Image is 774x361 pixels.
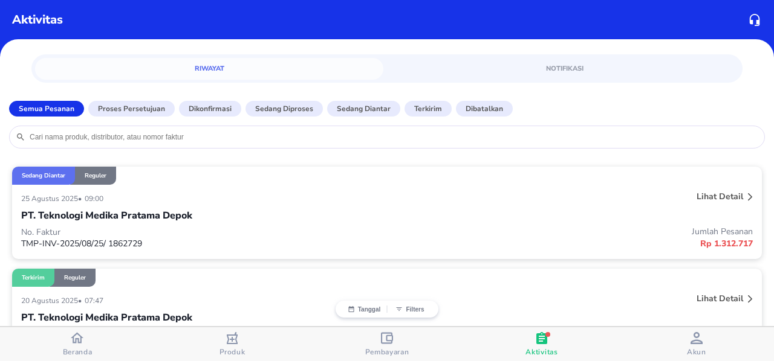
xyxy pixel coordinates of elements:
[21,226,387,238] p: No. Faktur
[155,327,310,361] button: Produk
[85,296,106,305] p: 07:47
[398,63,732,74] span: Notifikasi
[98,103,165,114] p: Proses Persetujuan
[697,293,743,304] p: Lihat detail
[391,58,739,80] a: Notifikasi
[342,305,387,313] button: Tanggal
[387,237,753,250] p: Rp 1.312.717
[405,101,452,117] button: Terkirim
[12,11,63,29] p: Aktivitas
[337,103,391,114] p: Sedang diantar
[327,101,400,117] button: Sedang diantar
[21,296,85,305] p: 20 Agustus 2025 •
[387,226,753,237] p: Jumlah Pesanan
[19,103,74,114] p: Semua Pesanan
[456,101,513,117] button: Dibatalkan
[310,327,464,361] button: Pembayaran
[220,347,246,357] span: Produk
[21,208,192,223] p: PT. Teknologi Medika Pratama Depok
[179,101,241,117] button: Dikonfirmasi
[466,103,503,114] p: Dibatalkan
[21,238,387,249] p: TMP-INV-2025/08/25/ 1862729
[35,58,383,80] a: Riwayat
[85,171,106,180] p: Reguler
[255,103,313,114] p: Sedang diproses
[365,347,409,357] span: Pembayaran
[464,327,619,361] button: Aktivitas
[42,63,376,74] span: Riwayat
[525,347,558,357] span: Aktivitas
[21,194,85,203] p: 25 Agustus 2025 •
[85,194,106,203] p: 09:00
[28,132,758,142] input: Cari nama produk, distributor, atau nomor faktur
[414,103,442,114] p: Terkirim
[22,273,45,282] p: Terkirim
[189,103,232,114] p: Dikonfirmasi
[31,54,743,80] div: simple tabs
[697,191,743,202] p: Lihat detail
[64,273,86,282] p: Reguler
[21,310,192,325] p: PT. Teknologi Medika Pratama Depok
[9,101,84,117] button: Semua Pesanan
[63,347,93,357] span: Beranda
[88,101,175,117] button: Proses Persetujuan
[687,347,706,357] span: Akun
[246,101,323,117] button: Sedang diproses
[22,171,65,180] p: Sedang diantar
[619,327,774,361] button: Akun
[387,305,432,313] button: Filters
